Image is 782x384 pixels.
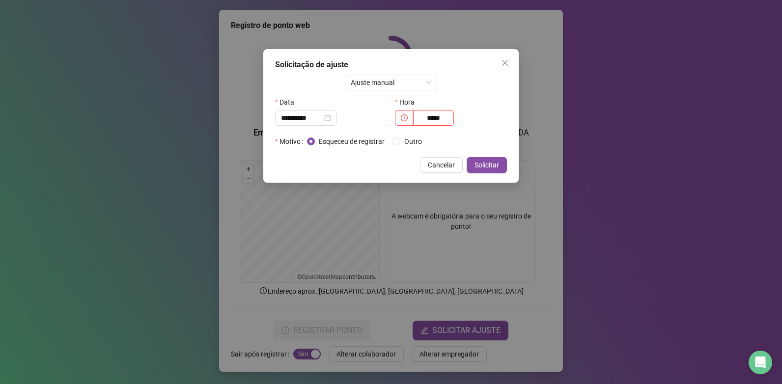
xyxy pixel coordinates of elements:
[475,160,499,170] span: Solicitar
[315,136,389,147] span: Esqueceu de registrar
[497,55,513,71] button: Close
[401,114,408,121] span: clock-circle
[275,94,301,110] label: Data
[400,136,426,147] span: Outro
[351,75,432,90] span: Ajuste manual
[275,59,507,71] div: Solicitação de ajuste
[749,351,772,374] div: Open Intercom Messenger
[467,157,507,173] button: Solicitar
[420,157,463,173] button: Cancelar
[275,134,307,149] label: Motivo
[428,160,455,170] span: Cancelar
[395,94,421,110] label: Hora
[501,59,509,67] span: close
